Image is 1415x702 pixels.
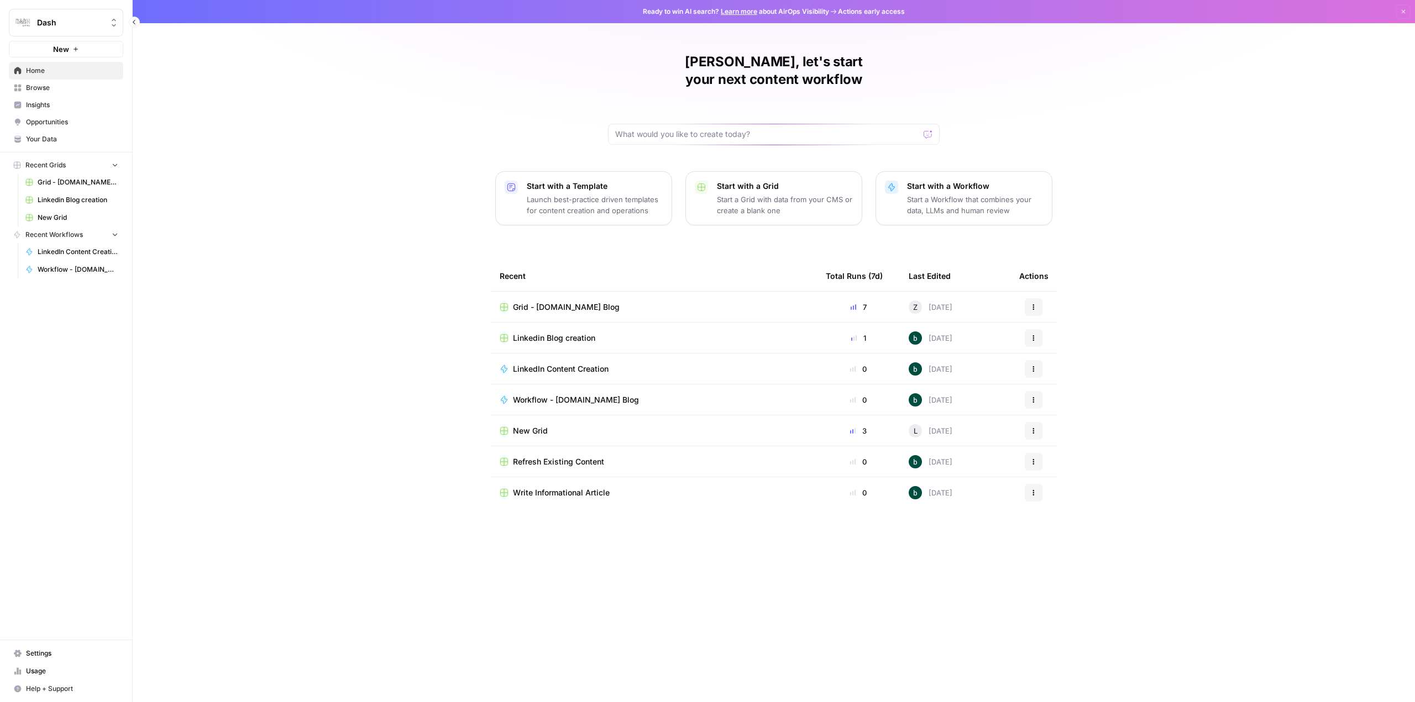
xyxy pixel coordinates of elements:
a: Settings [9,645,123,662]
div: 0 [826,394,891,405]
div: [DATE] [909,300,952,314]
div: [DATE] [909,362,952,376]
a: Home [9,62,123,80]
img: gx0wxgwc29af1y512pejf24ty0zo [909,486,922,499]
span: Usage [26,666,118,676]
h1: [PERSON_NAME], let's start your next content workflow [608,53,940,88]
div: Total Runs (7d) [826,261,883,291]
a: LinkedIn Content Creation [20,243,123,261]
a: New Grid [20,209,123,226]
p: Start with a Grid [717,181,853,192]
a: Browse [9,79,123,97]
a: Your Data [9,130,123,148]
a: Grid - [DOMAIN_NAME] Blog [20,173,123,191]
div: 3 [826,425,891,436]
span: Actions early access [838,7,905,17]
button: Start with a GridStart a Grid with data from your CMS or create a blank one [685,171,862,225]
span: L [914,425,918,436]
button: Help + Support [9,680,123,698]
a: Usage [9,662,123,680]
button: Start with a WorkflowStart a Workflow that combines your data, LLMs and human review [876,171,1052,225]
div: 0 [826,487,891,498]
span: Workflow - [DOMAIN_NAME] Blog [38,265,118,275]
p: Launch best-practice driven templates for content creation and operations [527,194,663,216]
span: Grid - [DOMAIN_NAME] Blog [513,302,620,313]
span: Linkedin Blog creation [513,332,595,344]
span: Insights [26,100,118,110]
span: Write Informational Article [513,487,610,498]
a: Linkedin Blog creation [500,332,808,344]
span: Your Data [26,134,118,144]
span: Dash [37,17,104,28]
img: Dash Logo [13,13,33,33]
span: Recent Workflows [25,230,83,240]
img: gx0wxgwc29af1y512pejf24ty0zo [909,362,922,376]
div: 1 [826,332,891,344]
div: [DATE] [909,331,952,345]
div: Last Edited [909,261,951,291]
div: [DATE] [909,486,952,499]
div: [DATE] [909,393,952,407]
p: Start with a Workflow [907,181,1043,192]
button: New [9,41,123,57]
div: [DATE] [909,455,952,468]
div: 0 [826,363,891,374]
div: Actions [1019,261,1049,291]
div: [DATE] [909,424,952,437]
span: New Grid [38,213,118,223]
div: 7 [826,302,891,313]
span: Help + Support [26,684,118,694]
span: LinkedIn Content Creation [513,363,609,374]
span: Home [26,66,118,76]
span: Grid - [DOMAIN_NAME] Blog [38,177,118,187]
button: Recent Workflows [9,226,123,243]
a: Opportunities [9,113,123,131]
span: New [53,44,69,55]
div: 0 [826,456,891,467]
button: Start with a TemplateLaunch best-practice driven templates for content creation and operations [495,171,672,225]
span: Browse [26,83,118,93]
p: Start a Workflow that combines your data, LLMs and human review [907,194,1043,216]
a: New Grid [500,425,808,436]
a: Write Informational Article [500,487,808,498]
span: Z [913,302,918,313]
span: Recent Grids [25,160,66,170]
span: Opportunities [26,117,118,127]
a: Workflow - [DOMAIN_NAME] Blog [20,261,123,278]
span: Settings [26,648,118,658]
a: Refresh Existing Content [500,456,808,467]
p: Start with a Template [527,181,663,192]
div: Recent [500,261,808,291]
input: What would you like to create today? [615,129,919,140]
a: LinkedIn Content Creation [500,363,808,374]
img: gx0wxgwc29af1y512pejf24ty0zo [909,455,922,468]
button: Recent Grids [9,157,123,173]
span: Workflow - [DOMAIN_NAME] Blog [513,394,639,405]
img: gx0wxgwc29af1y512pejf24ty0zo [909,393,922,407]
span: Ready to win AI search? about AirOps Visibility [643,7,829,17]
a: Grid - [DOMAIN_NAME] Blog [500,302,808,313]
img: gx0wxgwc29af1y512pejf24ty0zo [909,331,922,345]
a: Workflow - [DOMAIN_NAME] Blog [500,394,808,405]
a: Learn more [721,7,757,15]
span: Linkedin Blog creation [38,195,118,205]
span: Refresh Existing Content [513,456,604,467]
span: New Grid [513,425,548,436]
a: Insights [9,96,123,114]
a: Linkedin Blog creation [20,191,123,209]
p: Start a Grid with data from your CMS or create a blank one [717,194,853,216]
button: Workspace: Dash [9,9,123,36]
span: LinkedIn Content Creation [38,247,118,257]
